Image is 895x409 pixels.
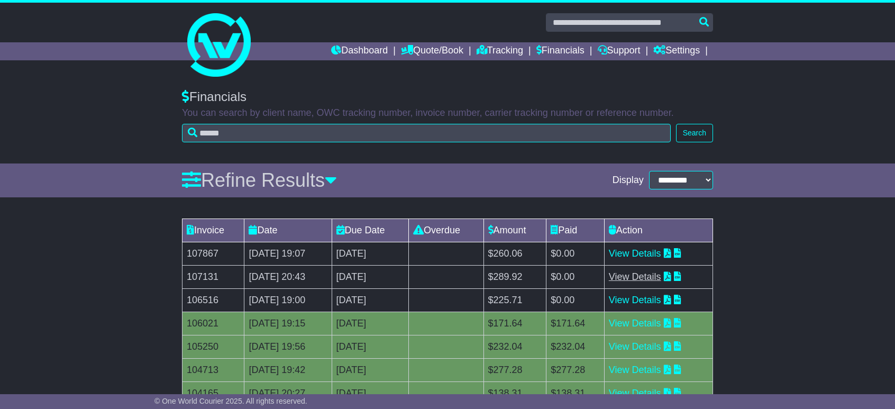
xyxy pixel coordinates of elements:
td: [DATE] 19:56 [244,335,332,358]
a: Financials [536,42,585,60]
td: $277.28 [483,358,546,381]
button: Search [676,124,713,142]
td: [DATE] 19:15 [244,312,332,335]
td: Overdue [409,219,483,242]
a: View Details [609,295,661,305]
p: You can search by client name, OWC tracking number, invoice number, carrier tracking number or re... [182,107,713,119]
td: $171.64 [483,312,546,335]
td: $289.92 [483,265,546,288]
a: View Details [609,365,661,375]
td: $171.64 [546,312,605,335]
a: View Details [609,341,661,352]
td: [DATE] [332,288,408,312]
div: Financials [182,89,713,105]
a: Dashboard [331,42,388,60]
td: $138.31 [483,381,546,405]
td: [DATE] [332,381,408,405]
a: Settings [653,42,700,60]
td: [DATE] 19:07 [244,242,332,265]
td: $0.00 [546,242,605,265]
td: 106516 [182,288,244,312]
td: [DATE] 19:42 [244,358,332,381]
td: 104165 [182,381,244,405]
td: [DATE] [332,242,408,265]
td: [DATE] 20:43 [244,265,332,288]
a: Tracking [477,42,523,60]
span: © One World Courier 2025. All rights reserved. [154,397,307,405]
td: $225.71 [483,288,546,312]
td: $0.00 [546,265,605,288]
td: $232.04 [546,335,605,358]
a: View Details [609,248,661,259]
td: $0.00 [546,288,605,312]
a: View Details [609,271,661,282]
td: Amount [483,219,546,242]
td: 107867 [182,242,244,265]
td: Due Date [332,219,408,242]
td: $138.31 [546,381,605,405]
td: $260.06 [483,242,546,265]
td: Paid [546,219,605,242]
td: 106021 [182,312,244,335]
td: [DATE] [332,358,408,381]
td: 105250 [182,335,244,358]
a: View Details [609,318,661,329]
td: 104713 [182,358,244,381]
td: $277.28 [546,358,605,381]
td: [DATE] [332,265,408,288]
td: Date [244,219,332,242]
td: [DATE] 19:00 [244,288,332,312]
a: Refine Results [182,169,337,191]
td: [DATE] [332,312,408,335]
td: 107131 [182,265,244,288]
td: Action [604,219,713,242]
a: Support [598,42,641,60]
a: Quote/Book [401,42,463,60]
td: [DATE] 20:27 [244,381,332,405]
td: Invoice [182,219,244,242]
a: View Details [609,388,661,398]
td: $232.04 [483,335,546,358]
span: Display [613,175,644,186]
td: [DATE] [332,335,408,358]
